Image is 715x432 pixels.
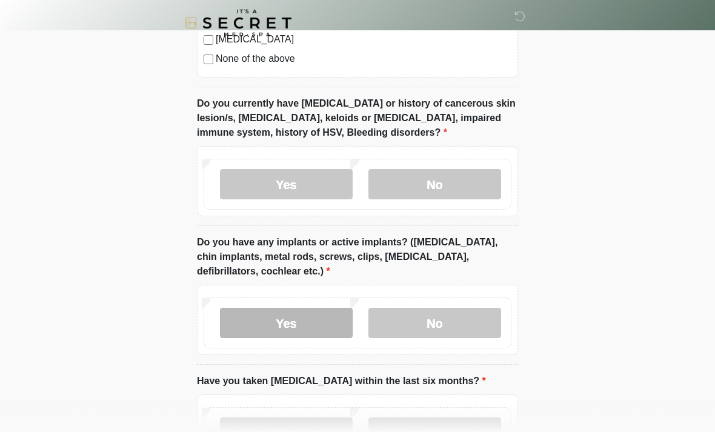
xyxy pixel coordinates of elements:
[197,235,518,279] label: Do you have any implants or active implants? ([MEDICAL_DATA], chin implants, metal rods, screws, ...
[368,169,501,199] label: No
[220,308,353,338] label: Yes
[220,169,353,199] label: Yes
[197,96,518,140] label: Do you currently have [MEDICAL_DATA] or history of cancerous skin lesion/s, [MEDICAL_DATA], keloi...
[185,9,291,36] img: It's A Secret Med Spa Logo
[204,55,213,64] input: None of the above
[197,374,486,388] label: Have you taken [MEDICAL_DATA] within the last six months?
[216,52,511,66] label: None of the above
[368,308,501,338] label: No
